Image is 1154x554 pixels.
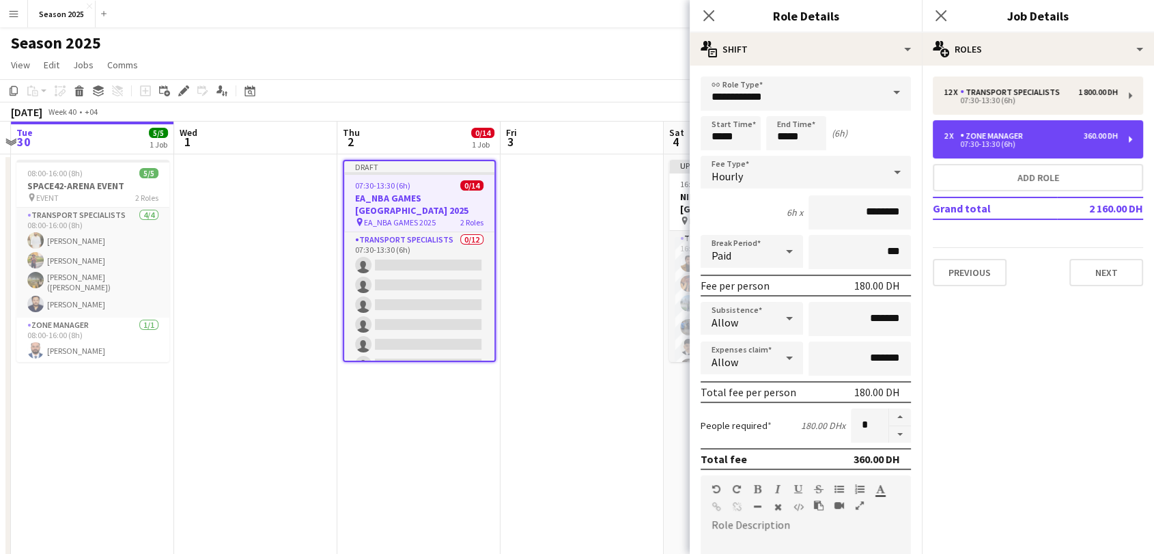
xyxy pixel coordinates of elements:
div: Zone Manager [960,131,1028,141]
span: Allow [712,316,738,329]
span: View [11,59,30,71]
span: EVENT [36,193,59,203]
app-card-role: Transport Specialists4/408:00-16:00 (8h)[PERSON_NAME][PERSON_NAME][PERSON_NAME] ([PERSON_NAME])[P... [16,208,169,318]
a: Edit [38,56,65,74]
span: Comms [107,59,138,71]
span: NIKE CLOSURES- [GEOGRAPHIC_DATA] [689,216,788,226]
button: Insert video [834,500,844,511]
button: Unordered List [834,484,844,495]
span: Tue [16,126,33,139]
span: 16:00-01:00 (9h) (Sun) [680,179,756,189]
button: Paste as plain text [814,500,824,511]
div: 2 x [944,131,960,141]
div: Shift [690,33,922,66]
div: (6h) [832,127,847,139]
button: Previous [933,259,1007,286]
div: 07:30-13:30 (6h) [944,97,1118,104]
button: Undo [712,484,721,495]
span: Allow [712,355,738,369]
button: Bold [752,484,762,495]
span: Jobs [73,59,94,71]
span: 5/5 [139,168,158,178]
div: Fee per person [701,279,770,292]
div: Draft [344,161,494,172]
span: 2 Roles [135,193,158,203]
app-card-role: Zone Manager1/108:00-16:00 (8h)[PERSON_NAME] [16,318,169,364]
app-job-card: 08:00-16:00 (8h)5/5SPACE42-ARENA EVENT EVENT2 RolesTransport Specialists4/408:00-16:00 (8h)[PERSO... [16,160,169,362]
span: 4 [667,134,684,150]
div: 180.00 DH x [801,419,845,432]
button: HTML Code [793,501,803,512]
button: Add role [933,164,1143,191]
button: Italic [773,484,783,495]
span: Week 40 [45,107,79,117]
button: Horizontal Line [752,501,762,512]
span: Thu [343,126,360,139]
div: 1 800.00 DH [1078,87,1118,97]
span: 5/5 [149,128,168,138]
span: Edit [44,59,59,71]
button: Increase [889,408,911,426]
button: Decrease [889,426,911,443]
a: Jobs [68,56,99,74]
div: 1 Job [472,139,494,150]
h3: EA_NBA GAMES [GEOGRAPHIC_DATA] 2025 [344,192,494,217]
span: Paid [712,249,731,262]
h3: NIKE CLOSURES- [GEOGRAPHIC_DATA] [669,191,822,215]
div: Updated [669,160,822,171]
button: Text Color [875,484,885,495]
span: 0/14 [471,128,494,138]
td: Grand total [933,197,1057,219]
button: Strikethrough [814,484,824,495]
span: 2 Roles [460,217,483,227]
button: Underline [793,484,803,495]
button: Clear Formatting [773,501,783,512]
button: Redo [732,484,742,495]
td: 2 160.00 DH [1057,197,1143,219]
label: People required [701,419,772,432]
app-card-role: Transport Specialists0/1207:30-13:30 (6h) [344,232,494,497]
h3: Job Details [922,7,1154,25]
span: 30 [14,134,33,150]
div: 1 Job [150,139,167,150]
div: 180.00 DH [854,279,900,292]
div: 360.00 DH [1084,131,1118,141]
h1: Season 2025 [11,33,101,53]
div: Total fee [701,452,747,466]
span: 0/14 [460,180,483,191]
h3: SPACE42-ARENA EVENT [16,180,169,192]
a: View [5,56,36,74]
span: Wed [180,126,197,139]
div: 12 x [944,87,960,97]
a: Comms [102,56,143,74]
span: Hourly [712,169,743,183]
div: Total fee per person [701,385,796,399]
div: +04 [85,107,98,117]
span: Sat [669,126,684,139]
span: 3 [504,134,517,150]
button: Fullscreen [855,500,864,511]
button: Season 2025 [28,1,96,27]
div: Transport Specialists [960,87,1065,97]
div: 07:30-13:30 (6h) [944,141,1118,148]
span: EA_NBA GAMES 2025 [364,217,436,227]
span: 1 [178,134,197,150]
div: 360.00 DH [854,452,900,466]
app-job-card: Draft07:30-13:30 (6h)0/14EA_NBA GAMES [GEOGRAPHIC_DATA] 2025 EA_NBA GAMES 20252 RolesTransport Sp... [343,160,496,362]
button: Ordered List [855,484,864,495]
div: [DATE] [11,105,42,119]
span: 07:30-13:30 (6h) [355,180,410,191]
span: 08:00-16:00 (8h) [27,168,83,178]
span: Fri [506,126,517,139]
h3: Role Details [690,7,922,25]
span: 2 [341,134,360,150]
div: Roles [922,33,1154,66]
button: Next [1069,259,1143,286]
app-job-card: Updated16:00-01:00 (9h) (Sun)24/27NIKE CLOSURES- [GEOGRAPHIC_DATA] NIKE CLOSURES- [GEOGRAPHIC_DAT... [669,160,822,362]
div: 6h x [787,206,803,219]
div: 180.00 DH [854,385,900,399]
